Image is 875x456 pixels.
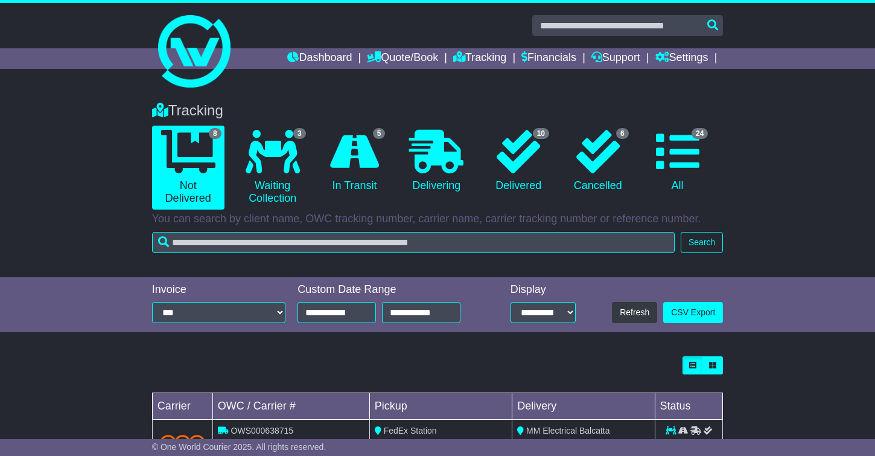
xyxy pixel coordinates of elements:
[692,128,708,139] span: 24
[400,126,472,197] a: Delivering
[681,232,723,253] button: Search
[485,126,552,197] a: 10 Delivered
[533,128,549,139] span: 10
[146,102,730,120] div: Tracking
[287,48,352,69] a: Dashboard
[152,283,286,297] div: Invoice
[384,426,437,435] span: FedEx Station
[321,126,389,197] a: 5 In Transit
[231,426,294,435] span: OWS000638715
[512,393,655,420] td: Delivery
[511,283,576,297] div: Display
[152,442,326,452] span: © One World Courier 2025. All rights reserved.
[612,302,657,323] button: Refresh
[616,128,629,139] span: 6
[369,393,512,420] td: Pickup
[373,128,386,139] span: 5
[212,393,369,420] td: OWC / Carrier #
[526,426,609,435] span: MM Electrical Balcatta
[564,126,632,197] a: 6 Cancelled
[367,48,438,69] a: Quote/Book
[152,213,724,226] p: You can search by client name, OWC tracking number, carrier name, carrier tracking number or refe...
[160,435,205,451] img: TNT_Domestic.png
[237,126,309,210] a: 3 Waiting Collection
[209,128,221,139] span: 8
[591,48,640,69] a: Support
[297,283,480,297] div: Custom Date Range
[655,48,708,69] a: Settings
[453,48,506,69] a: Tracking
[152,393,212,420] td: Carrier
[375,437,507,450] div: - (ETA)
[517,437,649,450] div: (ETA)
[663,302,723,323] a: CSV Export
[521,48,576,69] a: Financials
[152,126,224,210] a: 8 Not Delivered
[655,393,723,420] td: Status
[293,128,306,139] span: 3
[644,126,711,197] a: 24 All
